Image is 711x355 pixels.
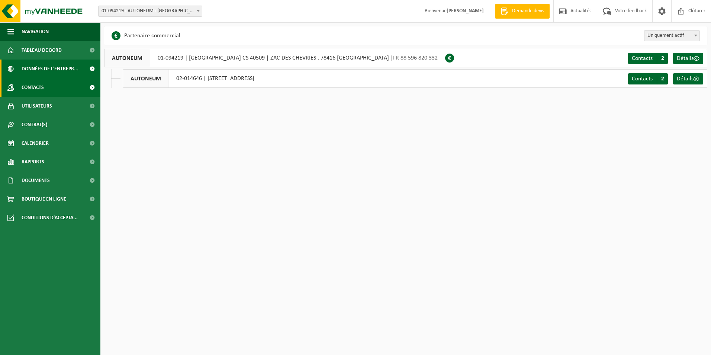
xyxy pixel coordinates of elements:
a: Contacts 2 [628,53,668,64]
span: Documents [22,171,50,190]
span: 01-094219 - AUTONEUM - AUBERGENVILLE [98,6,202,17]
a: Demande devis [495,4,550,19]
span: 2 [657,53,668,64]
span: Contacts [632,55,653,61]
span: Uniquement actif [644,30,700,41]
span: Détails [677,55,694,61]
span: Utilisateurs [22,97,52,115]
span: Détails [677,76,694,82]
span: Conditions d'accepta... [22,208,78,227]
span: Rapports [22,153,44,171]
span: AUTONEUM [104,49,150,67]
a: Détails [673,73,703,84]
a: Détails [673,53,703,64]
span: Navigation [22,22,49,41]
div: 02-014646 | [STREET_ADDRESS] [123,69,262,88]
span: Uniquement actif [644,31,699,41]
span: Contrat(s) [22,115,47,134]
li: Partenaire commercial [112,30,180,41]
a: Contacts 2 [628,73,668,84]
span: Contacts [632,76,653,82]
strong: [PERSON_NAME] [447,8,484,14]
span: Calendrier [22,134,49,153]
span: FR 88 596 820 332 [393,55,438,61]
span: Demande devis [510,7,546,15]
span: Contacts [22,78,44,97]
span: 2 [657,73,668,84]
span: AUTONEUM [123,70,169,87]
span: Données de l'entrepr... [22,60,78,78]
span: Tableau de bord [22,41,62,60]
div: 01-094219 | [GEOGRAPHIC_DATA] CS 40509 | ZAC DES CHEVRIES , 78416 [GEOGRAPHIC_DATA] | [104,49,445,67]
span: 01-094219 - AUTONEUM - AUBERGENVILLE [99,6,202,16]
span: Boutique en ligne [22,190,66,208]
